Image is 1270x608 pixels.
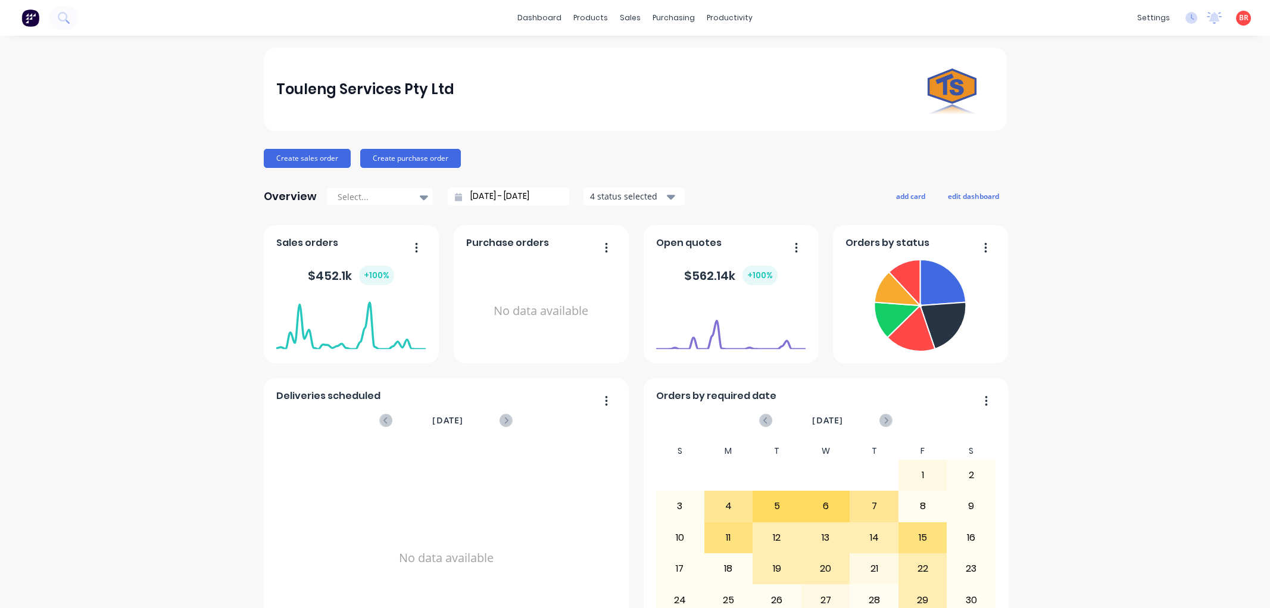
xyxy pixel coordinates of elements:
div: 15 [899,523,947,553]
div: 10 [656,523,704,553]
div: 19 [753,554,801,584]
span: Deliveries scheduled [276,389,380,403]
div: Touleng Services Pty Ltd [276,77,454,101]
div: 3 [656,491,704,521]
button: Create sales order [264,149,351,168]
div: purchasing [647,9,701,27]
span: Orders by required date [656,389,776,403]
div: productivity [701,9,759,27]
div: $ 562.14k [684,266,778,285]
button: add card [888,188,933,204]
div: 5 [753,491,801,521]
div: 18 [705,554,753,584]
div: settings [1131,9,1176,27]
div: M [704,442,753,460]
div: 12 [753,523,801,553]
div: 4 status selected [590,190,665,202]
div: 7 [850,491,898,521]
div: W [801,442,850,460]
div: 2 [947,460,995,490]
div: No data available [466,255,616,367]
div: 22 [899,554,947,584]
button: Create purchase order [360,149,461,168]
div: 8 [899,491,947,521]
div: 23 [947,554,995,584]
div: Overview [264,185,317,208]
span: [DATE] [432,414,463,427]
div: 1 [899,460,947,490]
div: 6 [802,491,850,521]
div: 4 [705,491,753,521]
span: [DATE] [812,414,843,427]
div: T [753,442,801,460]
div: 14 [850,523,898,553]
button: edit dashboard [940,188,1007,204]
div: 16 [947,523,995,553]
div: T [850,442,898,460]
div: sales [614,9,647,27]
span: Orders by status [845,236,929,250]
div: 13 [802,523,850,553]
img: Touleng Services Pty Ltd [910,48,994,131]
div: S [656,442,704,460]
a: dashboard [511,9,567,27]
button: 4 status selected [583,188,685,205]
span: Open quotes [656,236,722,250]
div: F [898,442,947,460]
div: + 100 % [742,266,778,285]
div: 20 [802,554,850,584]
div: S [947,442,996,460]
span: Purchase orders [466,236,549,250]
div: + 100 % [359,266,394,285]
div: 21 [850,554,898,584]
div: 11 [705,523,753,553]
img: Factory [21,9,39,27]
div: 17 [656,554,704,584]
span: Sales orders [276,236,338,250]
div: products [567,9,614,27]
div: 9 [947,491,995,521]
span: BR [1239,13,1249,23]
div: $ 452.1k [308,266,394,285]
